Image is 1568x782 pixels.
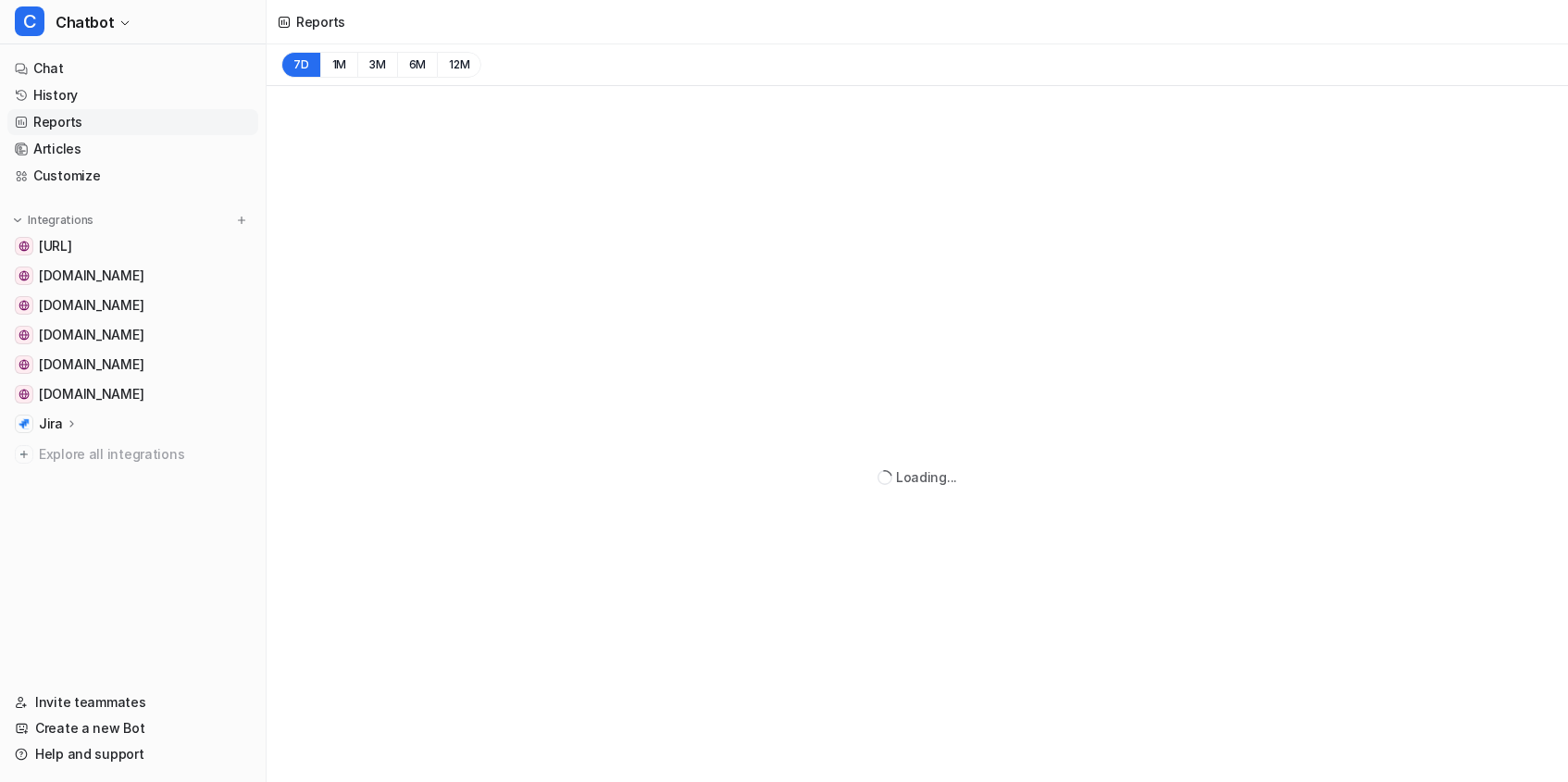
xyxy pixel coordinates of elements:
[7,292,258,318] a: help.shopee.co.id[DOMAIN_NAME]
[7,82,258,108] a: History
[15,445,33,464] img: explore all integrations
[7,211,99,230] button: Integrations
[19,329,30,341] img: seller.shopee.co.id
[7,263,258,289] a: shopee.co.id[DOMAIN_NAME]
[7,715,258,741] a: Create a new Bot
[437,52,481,78] button: 12M
[39,237,72,255] span: [URL]
[7,109,258,135] a: Reports
[19,300,30,311] img: help.shopee.co.id
[296,12,345,31] div: Reports
[39,385,143,403] span: [DOMAIN_NAME]
[19,418,30,429] img: Jira
[39,415,63,433] p: Jira
[56,9,114,35] span: Chatbot
[15,6,44,36] span: C
[7,136,258,162] a: Articles
[7,233,258,259] a: dashboard.eesel.ai[URL]
[7,322,258,348] a: seller.shopee.co.id[DOMAIN_NAME]
[28,213,93,228] p: Integrations
[39,440,251,469] span: Explore all integrations
[39,326,143,344] span: [DOMAIN_NAME]
[7,352,258,378] a: affiliate.shopee.co.id[DOMAIN_NAME]
[7,381,258,407] a: github.com[DOMAIN_NAME]
[19,359,30,370] img: affiliate.shopee.co.id
[7,163,258,189] a: Customize
[7,741,258,767] a: Help and support
[11,214,24,227] img: expand menu
[39,355,143,374] span: [DOMAIN_NAME]
[896,467,957,487] div: Loading...
[320,52,358,78] button: 1M
[7,56,258,81] a: Chat
[19,270,30,281] img: shopee.co.id
[235,214,248,227] img: menu_add.svg
[7,689,258,715] a: Invite teammates
[39,296,143,315] span: [DOMAIN_NAME]
[397,52,438,78] button: 6M
[19,241,30,252] img: dashboard.eesel.ai
[39,267,143,285] span: [DOMAIN_NAME]
[7,441,258,467] a: Explore all integrations
[19,389,30,400] img: github.com
[357,52,397,78] button: 3M
[281,52,320,78] button: 7D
